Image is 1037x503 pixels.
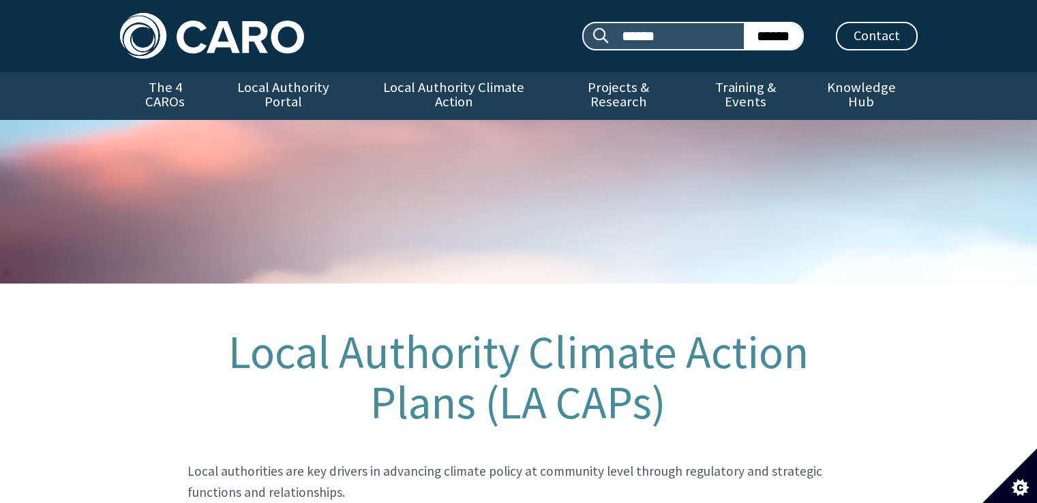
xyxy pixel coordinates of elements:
[120,72,211,120] a: The 4 CAROs
[211,72,357,120] a: Local Authority Portal
[187,327,849,428] h1: Local Authority Climate Action Plans (LA CAPs)
[982,448,1037,503] button: Set cookie preferences
[836,22,918,50] a: Contact
[187,463,822,500] big: Local authorities are key drivers in advancing climate policy at community level through regulato...
[686,72,805,120] a: Training & Events
[120,13,304,59] img: Caro logo
[551,72,686,120] a: Projects & Research
[805,72,917,120] a: Knowledge Hub
[357,72,551,120] a: Local Authority Climate Action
